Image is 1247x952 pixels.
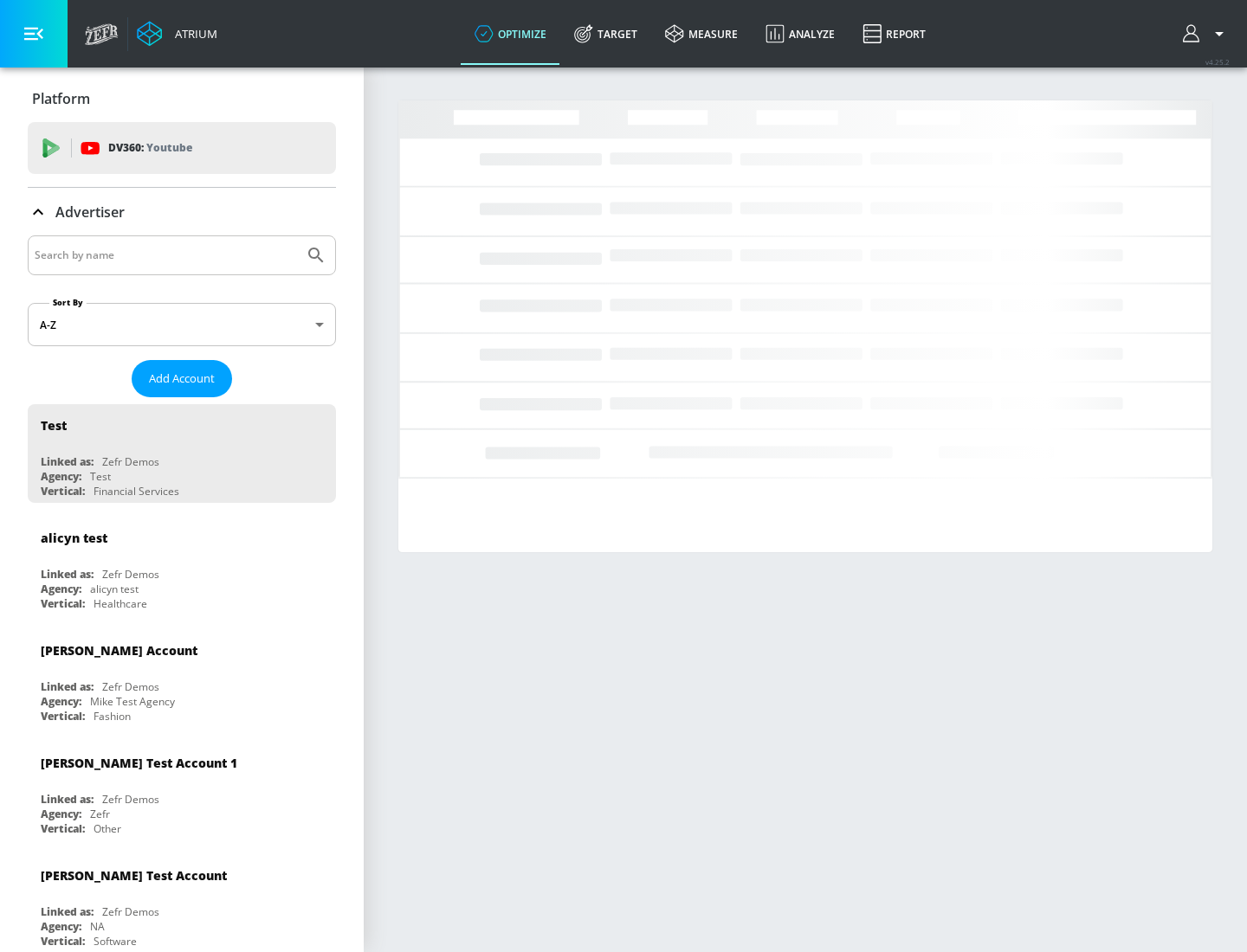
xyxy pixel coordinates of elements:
div: Zefr Demos [102,567,159,582]
a: Atrium [137,21,217,47]
div: Zefr [90,807,110,821]
div: Linked as: [41,679,94,694]
div: Advertiser [28,188,336,236]
div: Healthcare [94,596,147,611]
label: Sort By [49,297,87,308]
div: [PERSON_NAME] AccountLinked as:Zefr DemosAgency:Mike Test AgencyVertical:Fashion [28,629,336,728]
div: Mike Test Agency [90,694,175,709]
p: Advertiser [55,203,125,222]
div: Linked as: [41,904,94,919]
a: Report [849,3,940,65]
div: Platform [28,74,336,123]
div: Other [94,821,121,836]
div: Vertical: [41,484,85,499]
button: Add Account [132,360,232,397]
div: DV360: Youtube [28,122,336,174]
div: Vertical: [41,596,85,611]
div: Zefr Demos [102,904,159,919]
div: [PERSON_NAME] Test Account 1Linked as:Zefr DemosAgency:ZefrVertical:Other [28,742,336,840]
div: Linked as: [41,792,94,807]
a: optimize [461,3,560,65]
p: DV360: [108,138,192,158]
div: Agency: [41,807,81,821]
div: Software [94,934,137,949]
div: Agency: [41,469,81,484]
div: TestLinked as:Zefr DemosAgency:TestVertical:Financial Services [28,404,336,503]
div: Agency: [41,582,81,596]
div: [PERSON_NAME] Test Account [41,867,227,884]
p: Platform [32,89,90,108]
div: Zefr Demos [102,454,159,469]
span: Add Account [149,369,215,389]
div: Zefr Demos [102,792,159,807]
a: measure [651,3,752,65]
div: Vertical: [41,934,85,949]
div: Zefr Demos [102,679,159,694]
div: Financial Services [94,484,179,499]
div: Agency: [41,919,81,934]
div: [PERSON_NAME] Account [41,642,197,659]
div: Test [90,469,111,484]
a: Analyze [752,3,849,65]
div: [PERSON_NAME] Test Account 1 [41,755,237,771]
div: alicyn testLinked as:Zefr DemosAgency:alicyn testVertical:Healthcare [28,517,336,615]
div: Agency: [41,694,81,709]
div: alicyn test [90,582,139,596]
span: v 4.25.2 [1205,57,1230,67]
div: Linked as: [41,567,94,582]
div: Vertical: [41,821,85,836]
div: Vertical: [41,709,85,724]
div: Atrium [168,26,217,42]
div: A-Z [28,303,336,346]
div: Linked as: [41,454,94,469]
div: Test [41,417,67,434]
input: Search by name [35,244,297,267]
div: Fashion [94,709,131,724]
p: Youtube [146,138,192,157]
div: NA [90,919,105,934]
div: alicyn test [41,530,107,546]
a: Target [560,3,651,65]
